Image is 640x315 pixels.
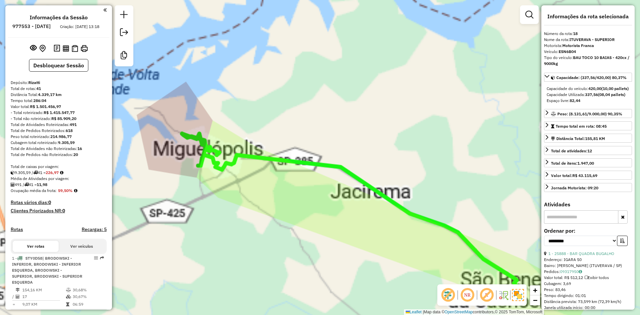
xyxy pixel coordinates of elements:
[560,269,582,274] a: 09317950
[29,43,38,54] button: Exibir sessão original
[61,44,70,53] button: Visualizar relatório de Roteirização
[38,92,62,97] strong: 4.339,17 km
[544,55,629,66] strong: BAU TOCO 10 BAIAS - 420cx / 9000kg
[37,182,47,187] strong: 11,98
[79,44,89,53] button: Imprimir Rotas
[601,86,629,91] strong: (10,00 pallets)
[585,92,598,97] strong: 337,56
[404,309,544,315] div: Map data © contributors,© 2025 TomTom, Microsoft
[11,110,107,116] div: - Total roteirizado:
[11,104,107,110] div: Valor total:
[58,140,75,145] strong: 9.305,59
[66,295,71,299] i: % de utilização da cubagem
[544,293,632,299] div: Tempo dirigindo: 01:01
[50,134,72,139] strong: 214.986,77
[94,256,98,260] em: Opções
[544,275,632,281] div: Valor total: R$ 512,12
[66,128,73,133] strong: 618
[551,148,592,153] span: Total de atividades:
[82,227,107,232] h4: Recargas: 5
[72,287,104,293] td: 30,68%
[11,164,107,170] div: Total de caixas por viagem:
[544,287,632,293] div: Peso: 83,46
[573,31,578,36] strong: 18
[12,23,51,29] h6: 977553 - [DATE]
[51,116,76,121] strong: R$ 85.909,20
[73,152,78,157] strong: 20
[556,124,607,129] span: Tempo total em rota: 08:45
[12,301,15,308] td: =
[11,208,107,214] h4: Clientes Priorizados NR:
[544,305,632,311] div: Janela utilizada início: 00:00
[12,256,82,285] span: | BRODOWSKI - INFERIOR, BRODOWSKI - INFERIOR ESQUERDA, BRODOWSKI - SUPERIOR, BRODOWSKI - SUPERIOR...
[548,251,614,256] a: 1 - 25888 - BAR QUADRA BUGALHO
[551,136,605,142] div: Distância Total:
[479,287,495,303] span: Exibir rótulo
[588,86,601,91] strong: 420,00
[544,183,632,192] a: Jornada Motorista: 09:20
[11,98,107,104] div: Tempo total:
[585,275,609,280] span: Exibir todos
[544,158,632,167] a: Total de itens:1.947,00
[11,146,107,152] div: Total de Atividades não Roteirizadas:
[544,55,632,67] div: Tipo do veículo:
[445,310,473,314] a: OpenStreetMap
[33,171,38,175] i: Total de rotas
[16,288,20,292] i: Distância Total
[117,8,131,23] a: Nova sessão e pesquisa
[569,37,615,42] strong: ITUVERAVA - SUPERIOR
[100,256,104,260] em: Rota exportada
[11,86,107,92] div: Total de rotas:
[11,152,107,158] div: Total de Pedidos não Roteirizados:
[22,287,66,293] td: 154,16 KM
[547,92,629,98] div: Capacidade Utilizada:
[70,44,79,53] button: Visualizar Romaneio
[585,136,605,141] span: 155,81 KM
[25,256,42,261] span: STY0D58
[11,200,107,205] h4: Rotas vários dias:
[544,171,632,180] a: Valor total:R$ 43.115,69
[48,199,51,205] strong: 0
[77,146,82,151] strong: 16
[406,310,422,314] a: Leaflet
[58,188,73,193] strong: 59,50%
[547,86,629,92] div: Capacidade do veículo:
[66,288,71,292] i: % de utilização do peso
[11,116,107,122] div: - Total não roteirizado:
[72,293,104,300] td: 30,67%
[551,173,597,179] div: Valor total:
[440,287,456,303] span: Exibir deslocamento
[11,92,107,98] div: Distância Total:
[30,104,61,109] strong: R$ 1.501.456,97
[423,310,424,314] span: |
[551,185,598,191] div: Jornada Motorista: 09:20
[530,285,540,295] a: Zoom in
[57,24,102,30] div: Criação: [DATE] 13:18
[11,134,107,140] div: Peso total roteirizado:
[570,98,580,103] strong: 82,44
[544,49,632,55] div: Veículo:
[512,289,524,301] img: Exibir/Ocultar setores
[11,182,107,188] div: 491 / 41 =
[617,236,628,246] button: Ordem crescente
[11,128,107,134] div: Total de Pedidos Roteirizados:
[72,301,104,308] td: 06:59
[24,183,29,187] i: Total de rotas
[66,302,69,306] i: Tempo total em rota
[11,227,23,232] a: Rotas
[523,8,536,21] a: Exibir filtros
[11,183,15,187] i: Total de Atividades
[551,160,594,166] div: Total de itens:
[11,176,107,182] div: Média de Atividades por viagem:
[572,173,597,178] strong: R$ 43.115,69
[103,6,107,14] a: Clique aqui para minimizar o painel
[556,75,627,80] span: Capacidade: (337,56/420,00) 80,37%
[62,208,65,214] strong: 0
[562,43,594,48] strong: Motorista Franca
[530,295,540,305] a: Zoom out
[38,43,47,54] button: Centralizar mapa no depósito ou ponto de apoio
[544,83,632,106] div: Capacidade: (337,56/420,00) 80,37%
[22,301,66,308] td: 9,07 KM
[22,293,66,300] td: 17
[544,73,632,82] a: Capacidade: (337,56/420,00) 80,37%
